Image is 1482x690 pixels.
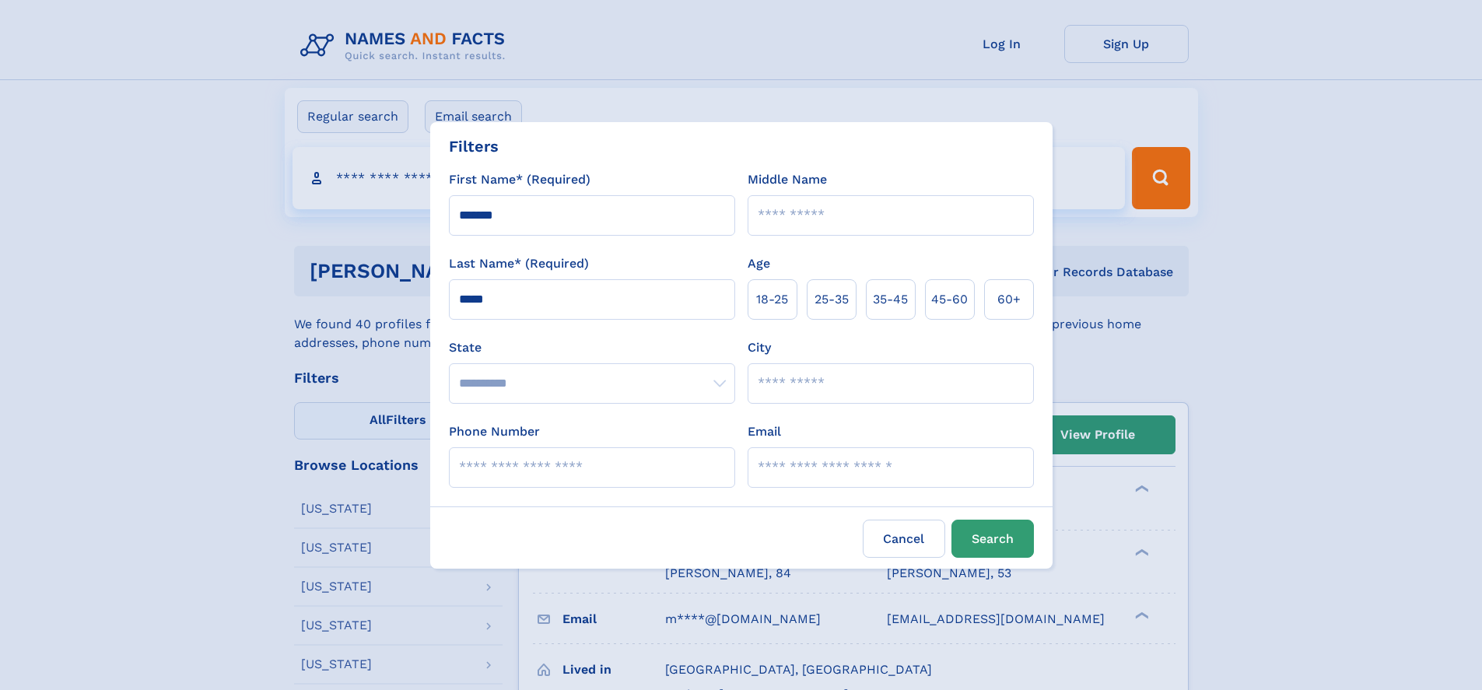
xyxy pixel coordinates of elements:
span: 25‑35 [815,290,849,309]
div: Filters [449,135,499,158]
label: City [748,338,771,357]
span: 18‑25 [756,290,788,309]
label: Cancel [863,520,945,558]
label: Last Name* (Required) [449,254,589,273]
span: 45‑60 [931,290,968,309]
label: Email [748,422,781,441]
label: State [449,338,735,357]
span: 35‑45 [873,290,908,309]
button: Search [951,520,1034,558]
span: 60+ [997,290,1021,309]
label: First Name* (Required) [449,170,590,189]
label: Age [748,254,770,273]
label: Middle Name [748,170,827,189]
label: Phone Number [449,422,540,441]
